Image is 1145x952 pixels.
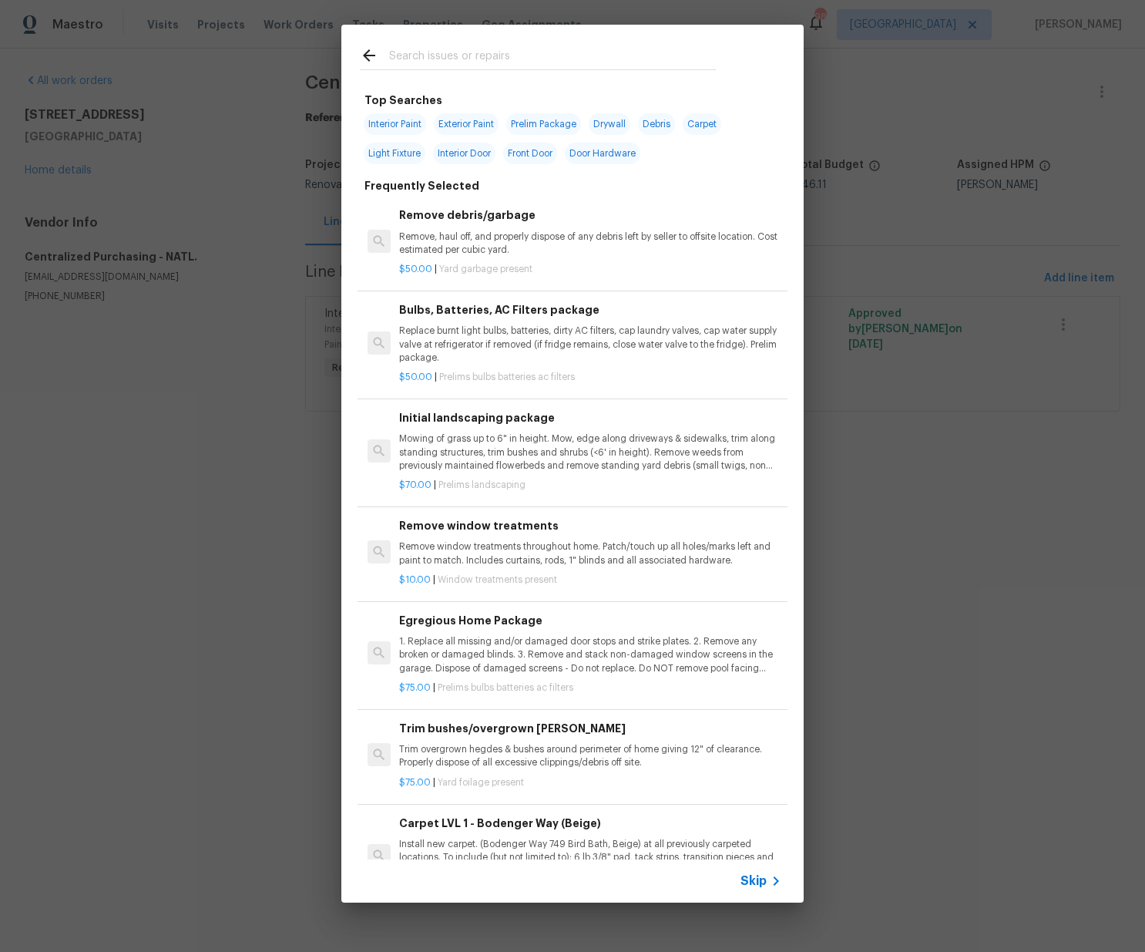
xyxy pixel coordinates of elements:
[399,683,431,692] span: $75.00
[438,480,525,489] span: Prelims landscaping
[399,743,781,769] p: Trim overgrown hegdes & bushes around perimeter of home giving 12" of clearance. Properly dispose...
[399,207,781,224] h6: Remove debris/garbage
[399,264,432,274] span: $50.00
[364,113,426,135] span: Interior Paint
[389,46,716,69] input: Search issues or repairs
[439,372,575,382] span: Prelims bulbs batteries ac filters
[438,778,524,787] span: Yard foilage present
[399,432,781,472] p: Mowing of grass up to 6" in height. Mow, edge along driveways & sidewalks, trim along standing st...
[399,720,781,737] h6: Trim bushes/overgrown [PERSON_NAME]
[399,409,781,426] h6: Initial landscaping package
[638,113,675,135] span: Debris
[399,479,781,492] p: |
[683,113,721,135] span: Carpet
[364,143,425,164] span: Light Fixture
[503,143,557,164] span: Front Door
[565,143,640,164] span: Door Hardware
[399,230,781,257] p: Remove, haul off, and properly dispose of any debris left by seller to offsite location. Cost est...
[399,575,431,584] span: $10.00
[399,612,781,629] h6: Egregious Home Package
[399,776,781,789] p: |
[399,815,781,832] h6: Carpet LVL 1 - Bodenger Way (Beige)
[364,92,442,109] h6: Top Searches
[399,635,781,674] p: 1. Replace all missing and/or damaged door stops and strike plates. 2. Remove any broken or damag...
[399,263,781,276] p: |
[433,143,495,164] span: Interior Door
[399,517,781,534] h6: Remove window treatments
[399,325,781,364] p: Replace burnt light bulbs, batteries, dirty AC filters, cap laundry valves, cap water supply valv...
[589,113,630,135] span: Drywall
[506,113,581,135] span: Prelim Package
[399,540,781,567] p: Remove window treatments throughout home. Patch/touch up all holes/marks left and paint to match....
[399,372,432,382] span: $50.00
[399,778,431,787] span: $75.00
[399,371,781,384] p: |
[399,838,781,877] p: Install new carpet. (Bodenger Way 749 Bird Bath, Beige) at all previously carpeted locations. To ...
[439,264,532,274] span: Yard garbage present
[399,301,781,318] h6: Bulbs, Batteries, AC Filters package
[438,683,573,692] span: Prelims bulbs batteries ac filters
[399,574,781,587] p: |
[434,113,499,135] span: Exterior Paint
[364,177,479,194] h6: Frequently Selected
[399,480,431,489] span: $70.00
[438,575,557,584] span: Window treatments present
[399,681,781,695] p: |
[740,873,767,889] span: Skip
